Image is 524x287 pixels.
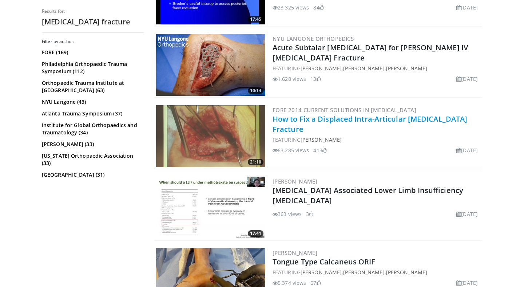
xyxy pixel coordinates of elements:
img: c96f4fd1-93b9-43e8-9e74-9ba713df0db0.300x170_q85_crop-smart_upscale.jpg [156,177,265,239]
li: 67 [310,279,321,287]
a: [GEOGRAPHIC_DATA] (31) [42,171,142,178]
a: [PERSON_NAME] [273,249,317,256]
li: [DATE] [456,4,478,11]
li: [DATE] [456,146,478,154]
a: Philadelphia Orthopaedic Trauma Symposium (112) [42,60,142,75]
a: [PERSON_NAME] [301,269,342,276]
div: FEATURING , , [273,64,481,72]
a: [PERSON_NAME] (33) [42,141,142,148]
div: FEATURING [273,136,481,143]
span: 17:41 [248,230,263,237]
li: 1,628 views [273,75,306,83]
a: Institute for Global Orthopaedics and Traumatology (34) [42,122,142,136]
a: [PERSON_NAME] [273,178,317,185]
img: 02c4751d-933a-4020-9254-a0b420c59421.jpg.300x170_q85_crop-smart_upscale.jpg [156,34,265,96]
a: FORE 2014 Current Solutions in [MEDICAL_DATA] [273,106,416,114]
a: [PERSON_NAME] [386,65,427,72]
a: NYU Langone Orthopedics [273,35,354,42]
a: [PERSON_NAME] [301,65,342,72]
a: [PERSON_NAME] [386,269,427,276]
a: FORE (169) [42,49,142,56]
a: 17:41 [156,177,265,239]
a: Acute Subtalar [MEDICAL_DATA] for [PERSON_NAME] IV [MEDICAL_DATA] Fracture [273,43,468,63]
li: 63,285 views [273,146,309,154]
li: [DATE] [456,75,478,83]
p: Results for: [42,8,144,14]
li: 13 [310,75,321,83]
a: [PERSON_NAME] [301,136,342,143]
a: Orthopaedic Trauma Institute at [GEOGRAPHIC_DATA] (63) [42,79,142,94]
a: How to Fix a Displaced Intra-Articular [MEDICAL_DATA] Fracture [273,114,467,134]
a: 21:10 [156,105,265,167]
span: 10:14 [248,87,263,94]
a: Tongue Type Calcaneus ORIF [273,257,376,267]
a: [US_STATE] Orthopaedic Association (33) [42,152,142,167]
li: 3 [306,210,313,218]
h3: Filter by author: [42,39,144,44]
div: FEATURING , , [273,268,481,276]
li: [DATE] [456,210,478,218]
li: [DATE] [456,279,478,287]
span: 17:45 [248,16,263,23]
a: [PERSON_NAME] [343,269,384,276]
li: 363 views [273,210,302,218]
a: 10:14 [156,34,265,96]
a: [MEDICAL_DATA] Associated Lower Limb Insufficiency [MEDICAL_DATA] [273,185,463,205]
h2: [MEDICAL_DATA] fracture [42,17,144,27]
a: [PERSON_NAME] [343,65,384,72]
li: 23,325 views [273,4,309,11]
span: 21:10 [248,159,263,165]
a: NYU Langone (43) [42,98,142,106]
a: Atlanta Trauma Symposium (37) [42,110,142,117]
li: 413 [313,146,326,154]
li: 5,374 views [273,279,306,287]
li: 84 [313,4,323,11]
img: 55ff4537-6d30-4030-bbbb-bab469c05b17.300x170_q85_crop-smart_upscale.jpg [156,105,265,167]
